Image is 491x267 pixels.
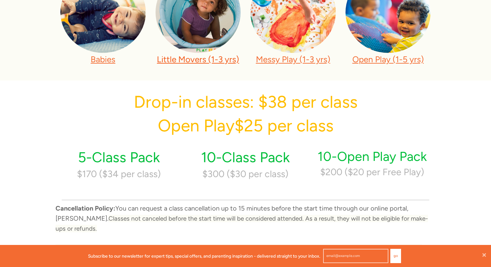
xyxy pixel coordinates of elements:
[91,54,115,65] a: Babies
[56,244,422,261] span: We do not offer refunds or credits for unused class packs. Class packs can be transferred to anot...
[134,92,171,112] span: Drop
[56,204,409,222] span: You can request a class cancellation up to 15 minutes before the start time through our online po...
[56,244,97,252] strong: Refund Policy:
[78,149,160,166] span: 5-Class Pack
[171,92,358,112] span: -in classes: $38 per class
[390,249,401,263] button: Go
[157,54,239,65] a: Little Movers (1-3 yrs)
[318,149,427,164] span: 10-Open Play Pack
[201,149,290,166] span: 10-Class Pack
[88,252,320,260] p: Subscribe to our newsletter for expert tips, special offers, and parenting inspiration - delivere...
[187,167,304,180] h1: $300 ($30 per class)
[323,249,388,263] input: email@example.com
[56,204,115,212] span: Cancellation Policy:
[352,54,424,65] a: Open Play (1-5 yrs)
[60,167,177,180] h1: $170 ($34 per class)
[158,115,234,136] span: Open Play
[314,165,431,178] h1: $200 ($20 per Free Play)
[234,115,334,136] span: $25 per class
[256,54,330,65] a: Messy Play (1-3 yrs)
[56,215,428,232] span: Classes not canceled before the start time will be considered attended. As a result, they will no...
